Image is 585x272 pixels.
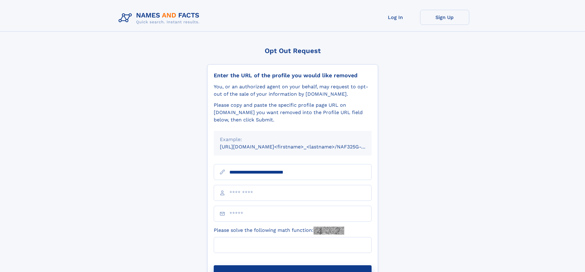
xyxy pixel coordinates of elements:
div: Please copy and paste the specific profile page URL on [DOMAIN_NAME] you want removed into the Pr... [214,102,372,124]
div: Example: [220,136,365,143]
a: Sign Up [420,10,469,25]
a: Log In [371,10,420,25]
div: Opt Out Request [207,47,378,55]
label: Please solve the following math function: [214,227,344,235]
img: Logo Names and Facts [116,10,205,26]
div: Enter the URL of the profile you would like removed [214,72,372,79]
small: [URL][DOMAIN_NAME]<firstname>_<lastname>/NAF325G-xxxxxxxx [220,144,383,150]
div: You, or an authorized agent on your behalf, may request to opt-out of the sale of your informatio... [214,83,372,98]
